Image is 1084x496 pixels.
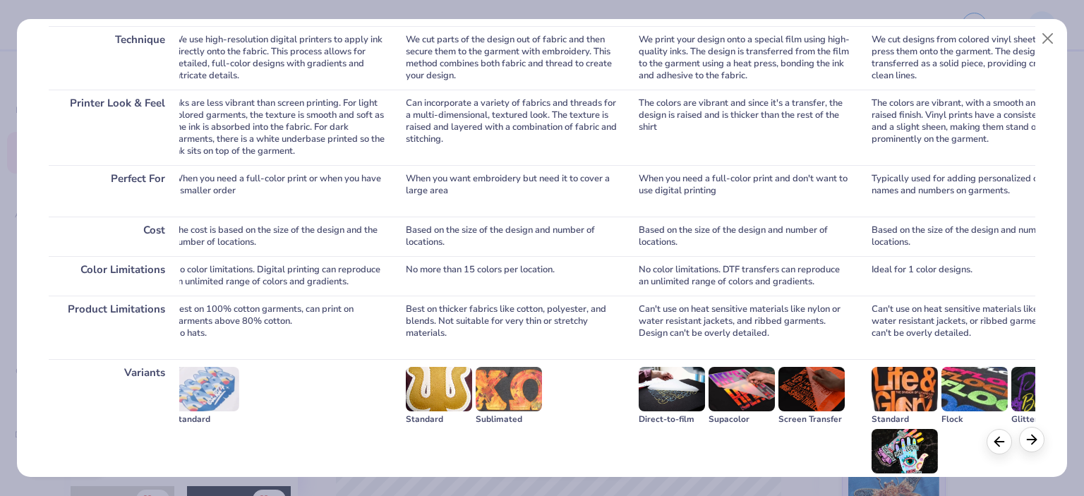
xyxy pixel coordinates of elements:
[709,367,775,411] img: Supacolor
[406,26,618,90] div: We cut parts of the design out of fabric and then secure them to the garment with embroidery. Thi...
[406,165,618,217] div: When you want embroidery but need it to cover a large area
[872,165,1083,217] div: Typically used for adding personalized custom names and numbers on garments.
[173,217,385,256] div: The cost is based on the size of the design and the number of locations.
[639,217,850,256] div: Based on the size of the design and number of locations.
[709,413,775,425] div: Supacolor
[639,256,850,296] div: No color limitations. DTF transfers can reproduce an unlimited range of colors and gradients.
[872,256,1083,296] div: Ideal for 1 color designs.
[49,256,179,296] div: Color Limitations
[872,413,938,425] div: Standard
[406,90,618,165] div: Can incorporate a variety of fabrics and threads for a multi-dimensional, textured look. The text...
[173,367,239,411] img: Standard
[1011,367,1078,411] img: Glitter
[49,165,179,217] div: Perfect For
[639,90,850,165] div: The colors are vibrant and since it's a transfer, the design is raised and is thicker than the re...
[173,165,385,217] div: When you need a full-color print or when you have a smaller order
[173,296,385,359] div: Best on 100% cotton garments, can print on garments above 80% cotton. No hats.
[49,90,179,165] div: Printer Look & Feel
[49,217,179,256] div: Cost
[639,165,850,217] div: When you need a full-color print and don't want to use digital printing
[872,429,938,473] img: Holographic
[173,90,385,165] div: Inks are less vibrant than screen printing. For light colored garments, the texture is smooth and...
[872,26,1083,90] div: We cut designs from colored vinyl sheets and heat press them onto the garment. The design is tran...
[1035,25,1061,52] button: Close
[941,367,1008,411] img: Flock
[639,26,850,90] div: We print your design onto a special film using high-quality inks. The design is transferred from ...
[778,367,845,411] img: Screen Transfer
[173,413,239,425] div: Standard
[406,256,618,296] div: No more than 15 colors per location.
[872,296,1083,359] div: Can't use on heat sensitive materials like nylon or water resistant jackets, or ribbed garments. ...
[406,413,472,425] div: Standard
[173,256,385,296] div: No color limitations. Digital printing can reproduce an unlimited range of colors and gradients.
[49,26,179,90] div: Technique
[1011,413,1078,425] div: Glitter
[406,296,618,359] div: Best on thicker fabrics like cotton, polyester, and blends. Not suitable for very thin or stretch...
[476,367,542,411] img: Sublimated
[49,296,179,359] div: Product Limitations
[941,413,1008,425] div: Flock
[639,413,705,425] div: Direct-to-film
[872,476,938,488] div: Holographic
[406,367,472,411] img: Standard
[639,367,705,411] img: Direct-to-film
[639,296,850,359] div: Can't use on heat sensitive materials like nylon or water resistant jackets, and ribbed garments....
[778,413,845,425] div: Screen Transfer
[872,217,1083,256] div: Based on the size of the design and number of locations.
[872,90,1083,165] div: The colors are vibrant, with a smooth and slightly raised finish. Vinyl prints have a consistent ...
[872,367,938,411] img: Standard
[173,26,385,90] div: We use high-resolution digital printers to apply ink directly onto the fabric. This process allow...
[406,217,618,256] div: Based on the size of the design and number of locations.
[476,413,542,425] div: Sublimated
